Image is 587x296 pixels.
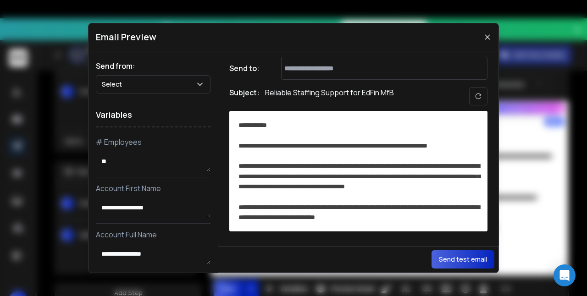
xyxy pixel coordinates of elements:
[265,87,394,105] p: Reliable Staffing Support for EdFin MfB
[229,63,266,74] h1: Send to:
[102,80,126,89] p: Select
[554,264,576,286] div: Open Intercom Messenger
[96,137,210,148] p: # Employees
[96,183,210,194] p: Account First Name
[96,229,210,240] p: Account Full Name
[96,31,156,44] h1: Email Preview
[229,87,260,105] h1: Subject:
[432,250,494,269] button: Send test email
[96,60,210,71] h1: Send from:
[96,103,210,127] h1: Variables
